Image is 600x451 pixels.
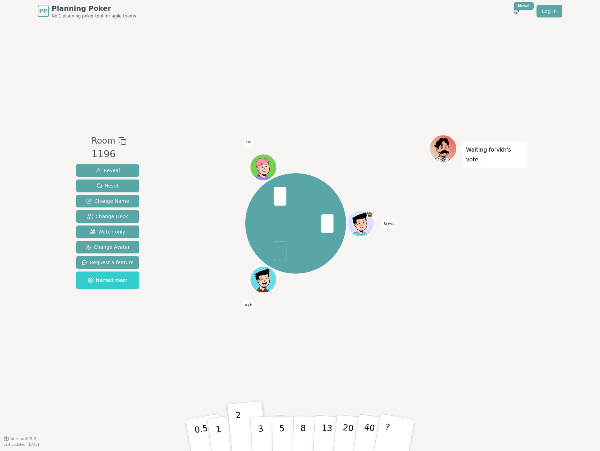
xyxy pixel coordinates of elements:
button: New! [510,5,523,17]
button: Named room [76,272,139,289]
span: G is the host [366,211,373,217]
span: Reset [97,182,119,189]
span: Version 0.9.2 [10,436,37,442]
span: Watch only [90,228,126,235]
span: PP [39,7,47,15]
span: Click to change your name [245,137,253,147]
span: Reveal [95,167,120,174]
span: Click to change your name [382,219,397,228]
span: Named room [88,277,128,284]
button: Reset [76,179,139,192]
span: Room [91,135,115,147]
p: Waiting for vkh 's vote... [466,145,523,165]
span: Last updated: [DATE] [3,443,39,446]
span: Planning Poker [52,3,136,13]
span: Change Name [86,198,129,205]
span: Change Avatar [85,244,130,251]
span: Click to change your name [243,300,254,310]
span: (you) [387,222,396,225]
button: Change Deck [76,210,139,223]
div: 1196 [91,147,126,161]
button: Change Avatar [76,241,139,253]
span: No.1 planning poker tool for agile teams [52,13,136,19]
button: Click to change your avatar [348,211,373,236]
p: 2 [235,410,244,448]
button: Reveal [76,164,139,177]
button: Version0.9.2 [3,436,37,442]
button: Watch only [76,225,139,238]
div: New! [514,2,534,10]
button: Change Name [76,195,139,207]
span: Change Deck [87,213,128,220]
button: Request a feature [76,256,139,269]
span: Request a feature [82,259,134,266]
a: PPPlanning PokerNo.1 planning poker tool for agile teams [38,3,136,19]
a: Log in [537,5,562,17]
